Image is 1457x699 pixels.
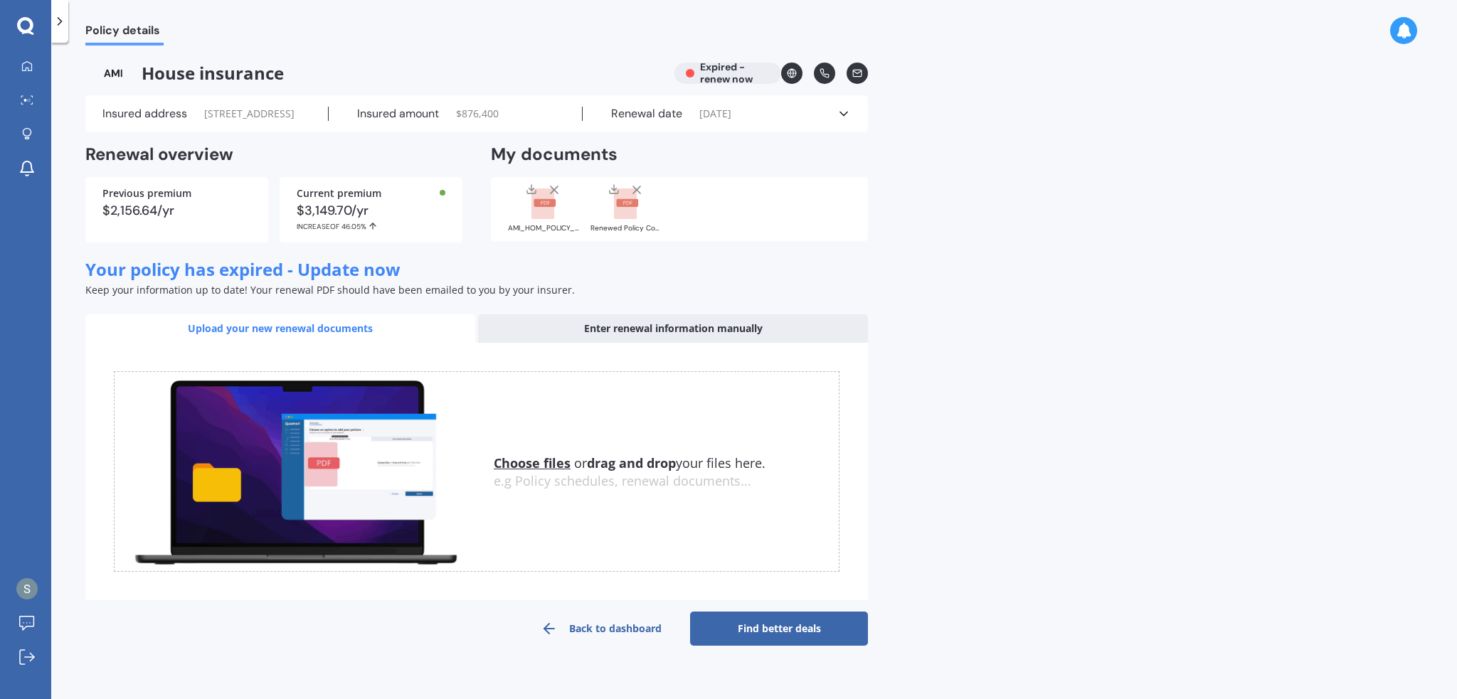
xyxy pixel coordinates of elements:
a: Back to dashboard [512,612,690,646]
span: House insurance [85,63,663,84]
span: Policy details [85,23,164,43]
label: Insured amount [357,107,439,121]
div: e.g Policy schedules, renewal documents... [494,474,839,489]
span: Your policy has expired - Update now [85,257,401,281]
span: [DATE] [699,107,731,121]
img: AMI-text-1.webp [85,63,142,84]
div: Enter renewal information manually [478,314,868,343]
h2: Renewal overview [85,144,462,166]
label: Insured address [102,107,187,121]
img: upload.de96410c8ce839c3fdd5.gif [115,372,477,572]
div: Upload your new renewal documents [85,314,475,343]
b: drag and drop [587,454,676,471]
u: Choose files [494,454,571,471]
a: Find better deals [690,612,868,646]
div: Current premium [297,188,445,198]
span: [STREET_ADDRESS] [204,107,295,121]
label: Renewal date [611,107,682,121]
div: Previous premium [102,188,251,198]
div: $3,149.70/yr [297,204,445,231]
h2: My documents [491,144,618,166]
span: Keep your information up to date! Your renewal PDF should have been emailed to you by your insurer. [85,283,575,297]
div: Renewed Policy Correspondence - D0017631898.pdf [590,225,662,232]
span: $ 876,400 [456,107,499,121]
div: AMI_HOM_POLICY_SCHEDULE_HOMA00844528_20250401091328959.pdf [508,225,579,232]
span: or your files here. [494,454,765,471]
span: 46.05% [341,222,366,231]
span: INCREASE OF [297,222,341,231]
img: ACg8ocJUhs_UDVxXx98rj1GBzgB6nB-0I3ahpeMWxAZJoCsCaQa5VA=s96-c [16,578,38,599]
div: $2,156.64/yr [102,204,251,217]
